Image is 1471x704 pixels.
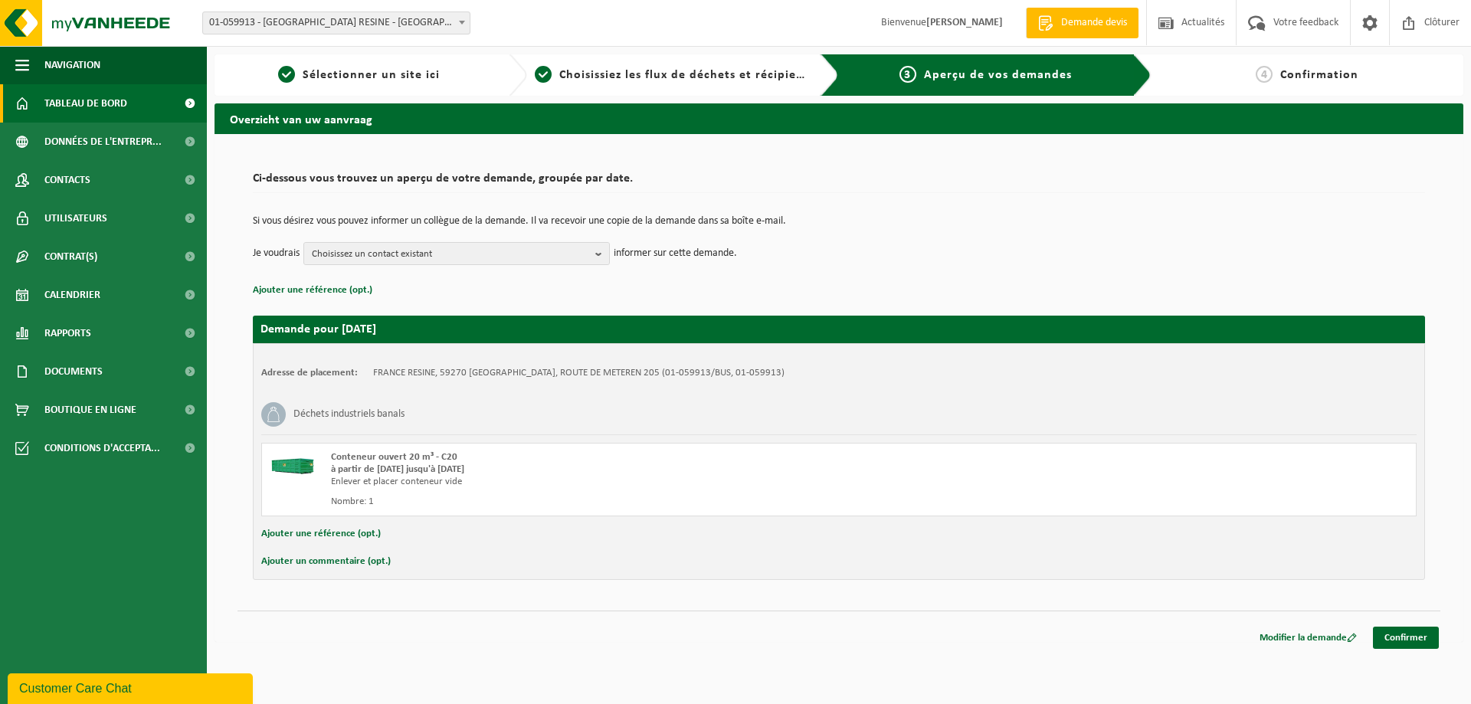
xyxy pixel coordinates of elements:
span: 4 [1256,66,1273,83]
a: Demande devis [1026,8,1138,38]
a: 1Sélectionner un site ici [222,66,496,84]
span: Tableau de bord [44,84,127,123]
span: Boutique en ligne [44,391,136,429]
span: Calendrier [44,276,100,314]
span: Contrat(s) [44,237,97,276]
div: Enlever et placer conteneur vide [331,476,900,488]
span: Sélectionner un site ici [303,69,440,81]
span: Demande devis [1057,15,1131,31]
span: 01-059913 - FRANCE RESINE - ST JANS CAPPEL [203,12,470,34]
a: 2Choisissiez les flux de déchets et récipients [535,66,809,84]
button: Choisissez un contact existant [303,242,610,265]
span: Conteneur ouvert 20 m³ - C20 [331,452,457,462]
span: Utilisateurs [44,199,107,237]
p: Si vous désirez vous pouvez informer un collègue de la demande. Il va recevoir une copie de la de... [253,216,1425,227]
span: Rapports [44,314,91,352]
span: Aperçu de vos demandes [924,69,1072,81]
h2: Overzicht van uw aanvraag [215,103,1463,133]
div: Nombre: 1 [331,496,900,508]
h3: Déchets industriels banals [293,402,405,427]
span: 1 [278,66,295,83]
span: Contacts [44,161,90,199]
span: Navigation [44,46,100,84]
span: Choisissez un contact existant [312,243,589,266]
p: Je voudrais [253,242,300,265]
button: Ajouter un commentaire (opt.) [261,552,391,571]
p: informer sur cette demande. [614,242,737,265]
button: Ajouter une référence (opt.) [261,524,381,544]
h2: Ci-dessous vous trouvez un aperçu de votre demande, groupée par date. [253,172,1425,193]
strong: à partir de [DATE] jusqu'à [DATE] [331,464,464,474]
td: FRANCE RESINE, 59270 [GEOGRAPHIC_DATA], ROUTE DE METEREN 205 (01-059913/BUS, 01-059913) [373,367,785,379]
span: 3 [899,66,916,83]
strong: [PERSON_NAME] [926,17,1003,28]
button: Ajouter une référence (opt.) [253,280,372,300]
iframe: chat widget [8,670,256,704]
a: Confirmer [1373,627,1439,649]
span: Documents [44,352,103,391]
span: 01-059913 - FRANCE RESINE - ST JANS CAPPEL [202,11,470,34]
a: Modifier la demande [1248,627,1368,649]
span: Choisissiez les flux de déchets et récipients [559,69,814,81]
span: Confirmation [1280,69,1358,81]
span: Données de l'entrepr... [44,123,162,161]
strong: Adresse de placement: [261,368,358,378]
strong: Demande pour [DATE] [260,323,376,336]
span: Conditions d'accepta... [44,429,160,467]
span: 2 [535,66,552,83]
img: HK-XC-20-GN-00.png [270,451,316,474]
